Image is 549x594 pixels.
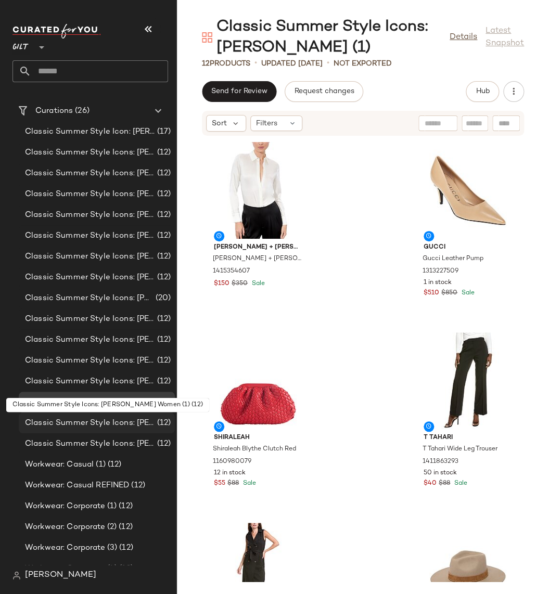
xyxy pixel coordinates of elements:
[25,542,117,554] span: Workwear: Corporate (3)
[25,209,155,221] span: Classic Summer Style Icons: [PERSON_NAME] (1)
[155,376,171,388] span: (12)
[439,479,450,488] span: $88
[227,479,239,488] span: $88
[25,376,155,388] span: Classic Summer Style Icons: [PERSON_NAME] REFINED (Pink)
[450,31,477,44] a: Details
[25,188,155,200] span: Classic Summer Style Icons: [PERSON_NAME] REFINED
[424,278,452,288] span: 1 in stock
[155,417,171,429] span: (12)
[155,188,171,200] span: (12)
[213,254,301,264] span: [PERSON_NAME] + [PERSON_NAME] Slim Button Down Silk-Blend Shirt
[155,272,171,283] span: (12)
[117,500,133,512] span: (12)
[25,355,155,367] span: Classic Summer Style Icons: [PERSON_NAME] REFINED (Blue)
[25,126,155,138] span: Classic Summer Style Icon: [PERSON_NAME] REFINED (Mixed Colors)
[25,500,117,512] span: Workwear: Corporate (1)
[452,480,467,487] span: Sale
[155,355,171,367] span: (12)
[25,167,155,179] span: Classic Summer Style Icons: [PERSON_NAME]
[424,243,512,252] span: Gucci
[25,563,117,575] span: Workwear: Corporate (4)
[25,292,153,304] span: Classic Summer Style Icons: [PERSON_NAME] (5)
[232,279,248,289] span: $350
[25,569,96,582] span: [PERSON_NAME]
[466,81,499,102] button: Hub
[250,280,265,287] span: Sale
[424,479,437,488] span: $40
[424,469,457,478] span: 50 in stock
[73,105,90,117] span: (26)
[12,24,101,38] img: cfy_white_logo.C9jOOHJF.svg
[285,81,363,102] button: Request changes
[117,521,133,533] span: (12)
[241,480,256,487] span: Sale
[25,251,155,263] span: Classic Summer Style Icons: [PERSON_NAME] (3)
[206,332,311,429] img: 1160980079_RLLATH.jpg
[214,433,302,443] span: Shiraleah
[12,35,29,54] span: Gilt
[155,209,171,221] span: (12)
[256,118,277,129] span: Filters
[12,571,21,579] img: svg%3e
[155,313,171,325] span: (12)
[155,334,171,346] span: (12)
[415,142,520,239] img: 1313227509_RLLATH.jpg
[106,459,122,471] span: (12)
[206,142,311,239] img: 1415354607_RLLATH.jpg
[415,332,520,429] img: 1411863293_RLLATH.jpg
[155,167,171,179] span: (12)
[155,438,171,450] span: (12)
[25,230,155,242] span: Classic Summer Style Icons: [PERSON_NAME] (2)
[202,58,250,69] div: Products
[423,267,458,276] span: 1313227509
[153,292,171,304] span: (20)
[327,57,329,70] span: •
[459,290,475,296] span: Sale
[25,147,155,159] span: Classic Summer Style Icons: [PERSON_NAME] (1)
[212,118,227,129] span: Sort
[293,87,354,96] span: Request changes
[214,479,225,488] span: $55
[213,457,251,467] span: 1160980079
[25,334,155,346] span: Classic Summer Style Icons: [PERSON_NAME] (7)
[475,87,490,96] span: Hub
[441,289,457,298] span: $850
[423,254,483,264] span: Gucci Leather Pump
[213,445,296,454] span: Shiraleah Blythe Clutch Red
[261,58,323,69] p: updated [DATE]
[202,60,210,68] span: 12
[423,445,497,454] span: T Tahari Wide Leg Trouser
[117,563,133,575] span: (12)
[155,126,171,138] span: (17)
[211,87,267,96] span: Send for Review
[202,32,212,43] img: svg%3e
[25,396,155,408] span: Classic Summer Style Icons: [PERSON_NAME] (1)
[424,289,439,298] span: $510
[213,267,250,276] span: 1415354607
[25,521,117,533] span: Workwear: Corporate (2)
[423,457,458,467] span: 1411863293
[129,480,145,492] span: (12)
[334,58,392,69] p: Not Exported
[202,17,450,58] div: Classic Summer Style Icons: [PERSON_NAME] (1)
[155,230,171,242] span: (12)
[155,147,171,159] span: (12)
[424,433,512,443] span: T Tahari
[25,313,155,325] span: Classic Summer Style Icons: [PERSON_NAME] (6)
[25,480,129,492] span: Workwear: Casual REFINED
[25,459,106,471] span: Workwear: Casual (1)
[117,542,133,554] span: (12)
[25,272,155,283] span: Classic Summer Style Icons: [PERSON_NAME] (4)
[254,57,257,70] span: •
[202,81,276,102] button: Send for Review
[25,417,155,429] span: Classic Summer Style Icons: [PERSON_NAME] Women (1)
[155,251,171,263] span: (12)
[155,396,171,408] span: (12)
[214,243,302,252] span: [PERSON_NAME] + [PERSON_NAME]
[35,105,73,117] span: Curations
[25,438,155,450] span: Classic Summer Style Icons: [PERSON_NAME] Women (2)
[214,469,246,478] span: 12 in stock
[214,279,229,289] span: $150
